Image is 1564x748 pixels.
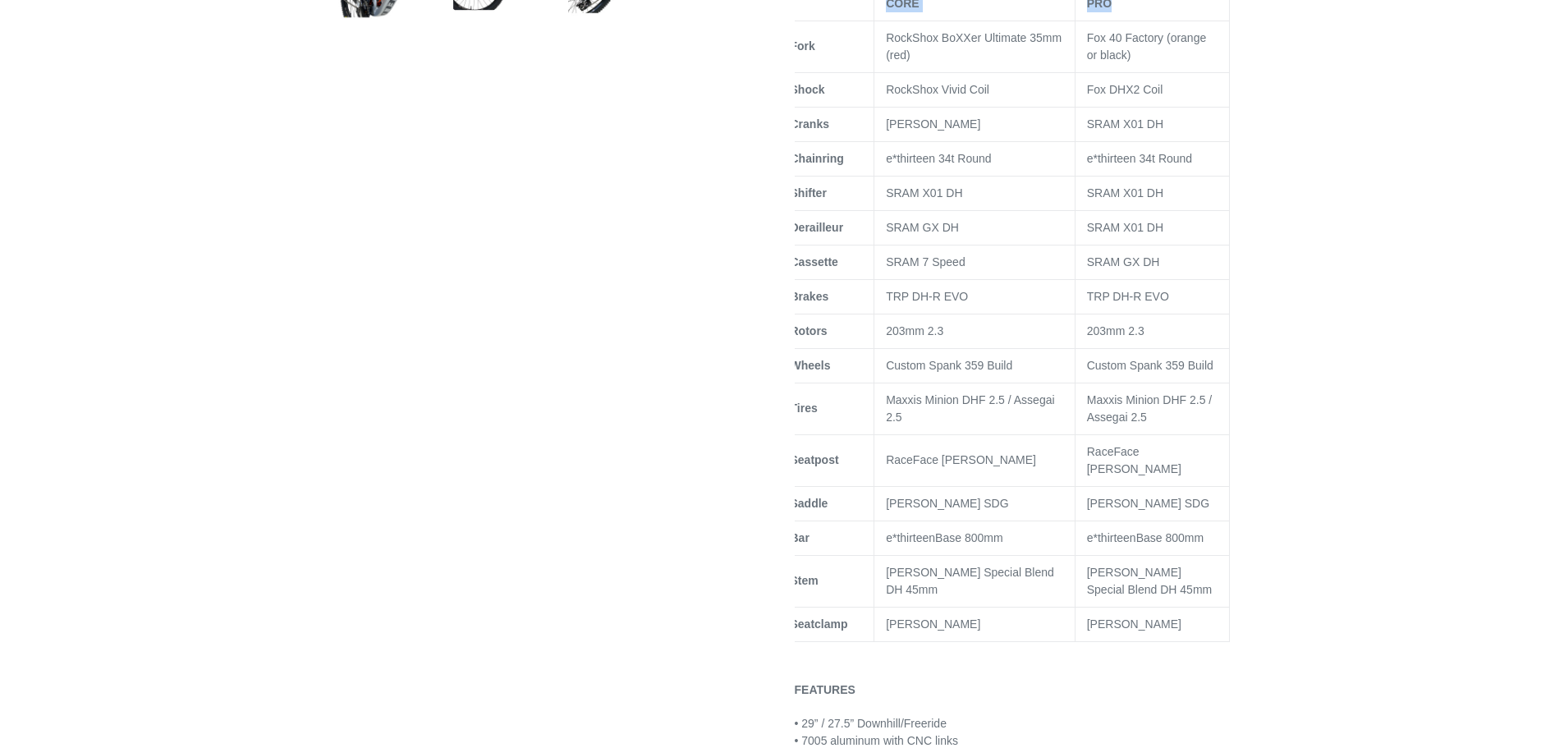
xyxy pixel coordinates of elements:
td: TRP DH-R EVO [1075,279,1229,314]
span: Custom Spank 359 Build [886,359,1012,372]
b: Shock [791,83,825,96]
b: Shifter [791,186,827,200]
b: Bar [791,531,810,544]
span: RockShox BoXXer Ultimate 35mm (red) [886,31,1062,62]
span: Base 800mm [1087,531,1204,544]
span: [PERSON_NAME] Special Blend DH 45mm [1087,566,1213,596]
td: [PERSON_NAME] SDG [874,486,1076,521]
b: Tires [791,402,818,415]
span: SRAM 7 Speed [886,255,965,268]
span: Maxxis Minion DHF 2.5 / Assegai 2.5 [1087,393,1212,424]
span: Base 800mm [886,531,1002,544]
b: Seatclamp [791,617,848,631]
span: e*thirteen [1087,531,1136,544]
span: aceFace [PERSON_NAME] [1087,445,1181,475]
span: SRAM X01 DH [1087,221,1163,234]
b: Stem [791,574,819,587]
b: Rotors [791,324,828,337]
span: Fox 40 Factory (orange or black) [1087,31,1207,62]
b: Cranks [791,117,829,131]
b: Chainring [791,152,844,165]
b: Saddle [791,497,828,510]
span: e*thirteen 34t Round [1087,152,1192,165]
span: SRAM X01 DH [886,186,962,200]
b: Fork [791,39,815,53]
span: 203mm 2.3 [1087,324,1144,337]
span: [PERSON_NAME] SDG [1087,497,1209,510]
b: Cassette [791,255,838,268]
span: SRAM X01 DH [1087,186,1163,200]
td: Custom Spank 359 Build [1075,348,1229,383]
strong: FEATURES [795,683,855,696]
b: Derailleur [791,221,844,234]
span: Maxxis Minion DHF 2.5 / Assegai 2.5 [886,393,1054,424]
span: SRAM X01 DH [1087,117,1163,131]
span: RockShox Vivid Coil [886,83,989,96]
span: SRAM GX DH [1087,255,1160,268]
span: e*thirteen [886,531,935,544]
span: e*thirteen 34t Round [886,152,991,165]
td: [PERSON_NAME] [874,607,1076,641]
span: SRAM GX DH [886,221,959,234]
p: Fox DHX2 Coil [1087,81,1218,99]
b: Wheels [791,359,831,372]
b: Seatpost [791,453,839,466]
span: R [1087,445,1095,458]
span: [PERSON_NAME] [1087,617,1181,631]
span: [PERSON_NAME] [886,117,980,131]
td: TRP DH-R EVO [874,279,1076,314]
td: [PERSON_NAME] Special Blend DH 45mm [874,555,1076,607]
td: 203mm 2.3 [874,314,1076,348]
td: RaceFace [PERSON_NAME] [874,434,1076,486]
b: Brakes [791,290,829,303]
